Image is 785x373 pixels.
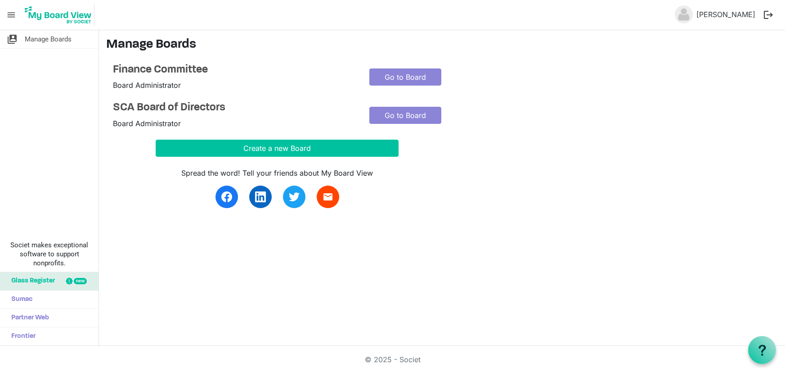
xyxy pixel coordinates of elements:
a: Go to Board [369,68,441,86]
div: new [74,278,87,284]
button: logout [759,5,778,24]
a: email [317,186,339,208]
span: Frontier [7,328,36,346]
span: Board Administrator [113,119,181,128]
button: Create a new Board [156,140,399,157]
a: [PERSON_NAME] [693,5,759,23]
a: SCA Board of Directors [113,101,356,114]
span: Partner Web [7,309,49,327]
h3: Manage Boards [106,37,778,53]
a: Finance Committee [113,64,356,77]
img: facebook.svg [221,191,232,202]
a: © 2025 - Societ [365,355,421,364]
span: email [323,191,333,202]
span: Sumac [7,291,32,309]
a: Go to Board [369,107,441,124]
img: no-profile-picture.svg [675,5,693,23]
span: switch_account [7,30,18,48]
img: linkedin.svg [255,191,266,202]
img: twitter.svg [289,191,300,202]
span: menu [3,6,20,23]
span: Glass Register [7,272,55,290]
a: My Board View Logo [22,4,98,26]
div: Spread the word! Tell your friends about My Board View [156,168,399,178]
span: Societ makes exceptional software to support nonprofits. [4,241,94,268]
span: Board Administrator [113,81,181,90]
img: My Board View Logo [22,4,94,26]
span: Manage Boards [25,30,72,48]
